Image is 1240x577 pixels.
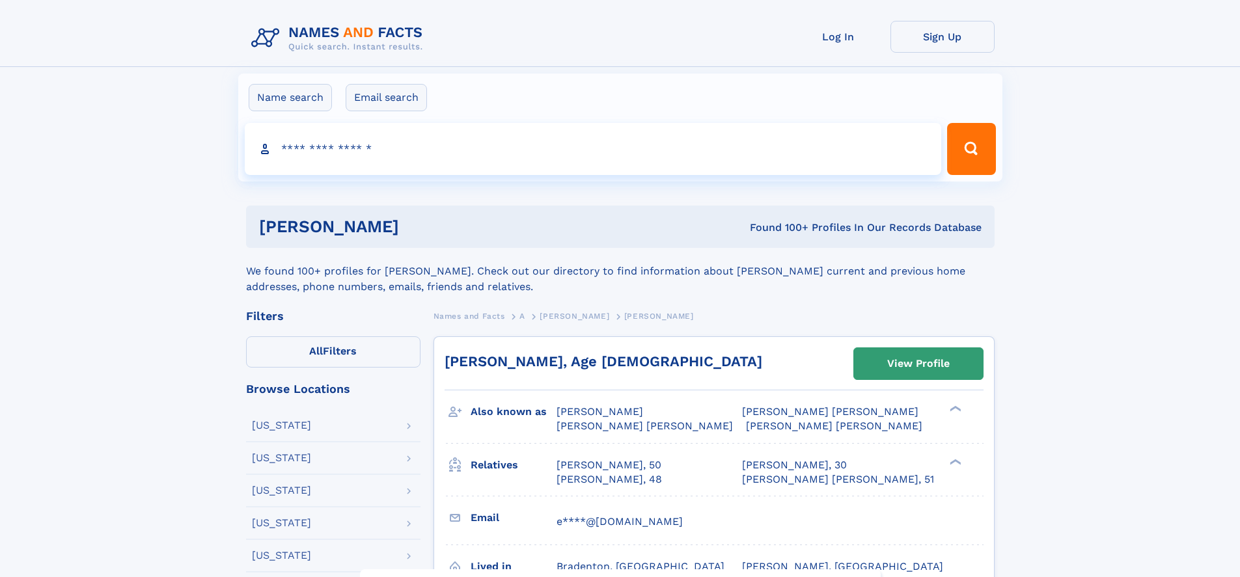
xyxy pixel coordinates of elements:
h3: Email [471,507,557,529]
span: [PERSON_NAME] [PERSON_NAME] [746,420,922,432]
span: [PERSON_NAME], [GEOGRAPHIC_DATA] [742,560,943,572]
div: [US_STATE] [252,518,311,528]
input: search input [245,123,942,175]
a: [PERSON_NAME], 48 [557,472,662,487]
h3: Relatives [471,454,557,476]
div: [US_STATE] [252,550,311,561]
label: Filters [246,336,420,368]
a: [PERSON_NAME] [PERSON_NAME], 51 [742,472,934,487]
div: [US_STATE] [252,453,311,463]
span: Bradenton, [GEOGRAPHIC_DATA] [557,560,724,572]
a: Log In [786,21,890,53]
button: Search Button [947,123,995,175]
a: [PERSON_NAME], 50 [557,458,661,472]
div: ❯ [946,405,962,413]
a: Sign Up [890,21,995,53]
img: Logo Names and Facts [246,21,434,56]
div: Browse Locations [246,383,420,395]
label: Name search [249,84,332,111]
a: [PERSON_NAME], 30 [742,458,847,472]
span: All [309,345,323,357]
h3: Also known as [471,401,557,423]
a: A [519,308,525,324]
a: Names and Facts [434,308,505,324]
div: Found 100+ Profiles In Our Records Database [574,221,982,235]
label: Email search [346,84,427,111]
a: View Profile [854,348,983,379]
span: A [519,312,525,321]
span: [PERSON_NAME] [557,405,643,418]
div: Filters [246,310,420,322]
a: [PERSON_NAME] [540,308,609,324]
div: [US_STATE] [252,485,311,496]
div: View Profile [887,349,950,379]
span: [PERSON_NAME] [624,312,694,321]
div: We found 100+ profiles for [PERSON_NAME]. Check out our directory to find information about [PERS... [246,248,995,295]
a: [PERSON_NAME], Age [DEMOGRAPHIC_DATA] [445,353,762,369]
span: [PERSON_NAME] [PERSON_NAME] [742,405,918,418]
div: ❯ [946,457,962,466]
span: [PERSON_NAME] [540,312,609,321]
div: [US_STATE] [252,420,311,431]
span: [PERSON_NAME] [PERSON_NAME] [557,420,733,432]
h1: [PERSON_NAME] [259,219,575,235]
